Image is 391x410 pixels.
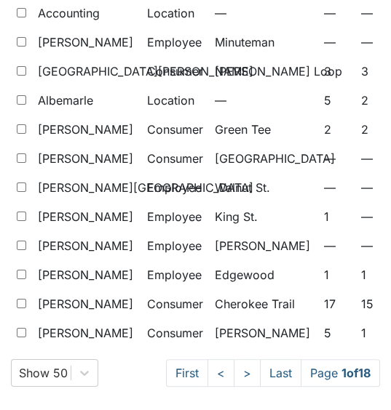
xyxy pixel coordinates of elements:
td: [GEOGRAPHIC_DATA] [209,144,318,173]
span: [PERSON_NAME] [38,150,133,167]
td: Location [141,86,209,115]
td: 1 [318,202,355,231]
span: Accounting [38,4,100,22]
td: Minuteman [209,28,318,57]
td: King St. [209,202,318,231]
span: Albemarle [38,92,93,109]
strong: 1 of 18 [341,366,371,380]
td: — [318,231,355,260]
td: Edgewood [209,260,318,289]
td: [PERSON_NAME] [209,318,318,347]
td: 3 [318,57,355,86]
td: — [318,28,355,57]
td: Employee [141,260,209,289]
td: 17 [318,289,355,318]
td: Employee [141,231,209,260]
span: [PERSON_NAME] [38,208,133,225]
a: First [166,359,208,387]
td: Green Tee [209,115,318,144]
td: 5 [318,318,355,347]
td: Walnut St. [209,173,318,202]
td: Consumer [141,144,209,173]
td: Employee [141,202,209,231]
span: [PERSON_NAME] [38,33,133,51]
td: — [209,86,318,115]
a: > [234,359,261,387]
td: [PERSON_NAME] Loop [209,57,318,86]
td: Consumer [141,289,209,318]
span: [PERSON_NAME][GEOGRAPHIC_DATA] [38,179,253,196]
td: Consumer [141,115,209,144]
a: < [208,359,234,387]
span: Page [301,359,380,387]
td: Employee [141,28,209,57]
nav: task-pagination [166,359,380,387]
td: Consumer [141,318,209,347]
td: 5 [318,86,355,115]
span: [PERSON_NAME] [38,324,133,342]
td: 1 [318,260,355,289]
div: Show 50 [19,364,68,382]
td: Employee [141,173,209,202]
td: — [318,144,355,173]
a: Last [260,359,301,387]
span: [PERSON_NAME] [38,237,133,254]
td: — [318,173,355,202]
td: 2 [318,115,355,144]
td: [PERSON_NAME] [209,231,318,260]
td: Consumer [141,57,209,86]
span: [PERSON_NAME] [38,295,133,313]
span: [GEOGRAPHIC_DATA][PERSON_NAME] [38,63,253,80]
span: [PERSON_NAME] [38,121,133,138]
span: [PERSON_NAME] [38,266,133,284]
td: Cherokee Trail [209,289,318,318]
